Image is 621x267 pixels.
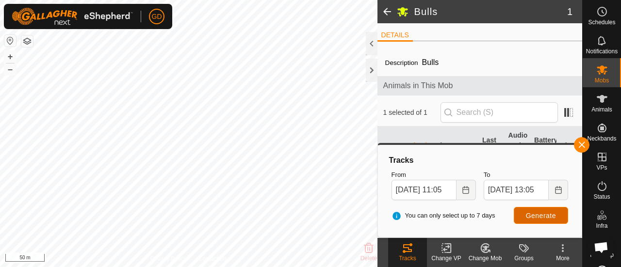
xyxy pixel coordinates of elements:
button: + [4,51,16,63]
label: Description [385,59,418,66]
span: Bulls [418,54,443,70]
input: Search (S) [441,102,558,123]
span: 1 [567,4,572,19]
button: Map Layers [21,35,33,47]
span: Status [593,194,610,200]
th: Audio Ratio (%) [505,126,530,176]
th: VP [453,126,478,176]
span: You can only select up to 7 days [392,211,495,220]
label: From [392,170,476,180]
span: Heatmap [590,252,614,258]
button: – [4,63,16,75]
a: Contact Us [198,254,227,263]
div: Groups [505,254,543,263]
div: Open chat [588,234,614,260]
span: GD [152,12,162,22]
span: Notifications [586,48,618,54]
button: Choose Date [457,180,476,200]
th: Last Updated [478,126,504,176]
span: Schedules [588,19,615,25]
span: Neckbands [587,136,616,141]
button: Choose Date [549,180,568,200]
span: VPs [596,165,607,171]
span: Animals in This Mob [383,80,576,92]
img: Gallagher Logo [12,8,133,25]
th: Animal [401,126,426,176]
div: Change VP [427,254,466,263]
button: Reset Map [4,35,16,47]
span: Mobs [595,78,609,83]
span: Infra [596,223,607,229]
div: Tracks [388,155,572,166]
div: More [543,254,582,263]
span: Animals [591,107,612,112]
div: Tracks [388,254,427,263]
label: To [484,170,568,180]
th: Battery [530,126,556,176]
h2: Bulls [414,6,567,17]
span: 1 selected of 1 [383,108,441,118]
th: Alerts [556,126,582,176]
li: DETAILS [377,30,413,42]
a: Privacy Policy [150,254,187,263]
button: Generate [514,207,568,224]
span: Generate [526,212,556,220]
div: Change Mob [466,254,505,263]
th: Mob [426,126,452,176]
